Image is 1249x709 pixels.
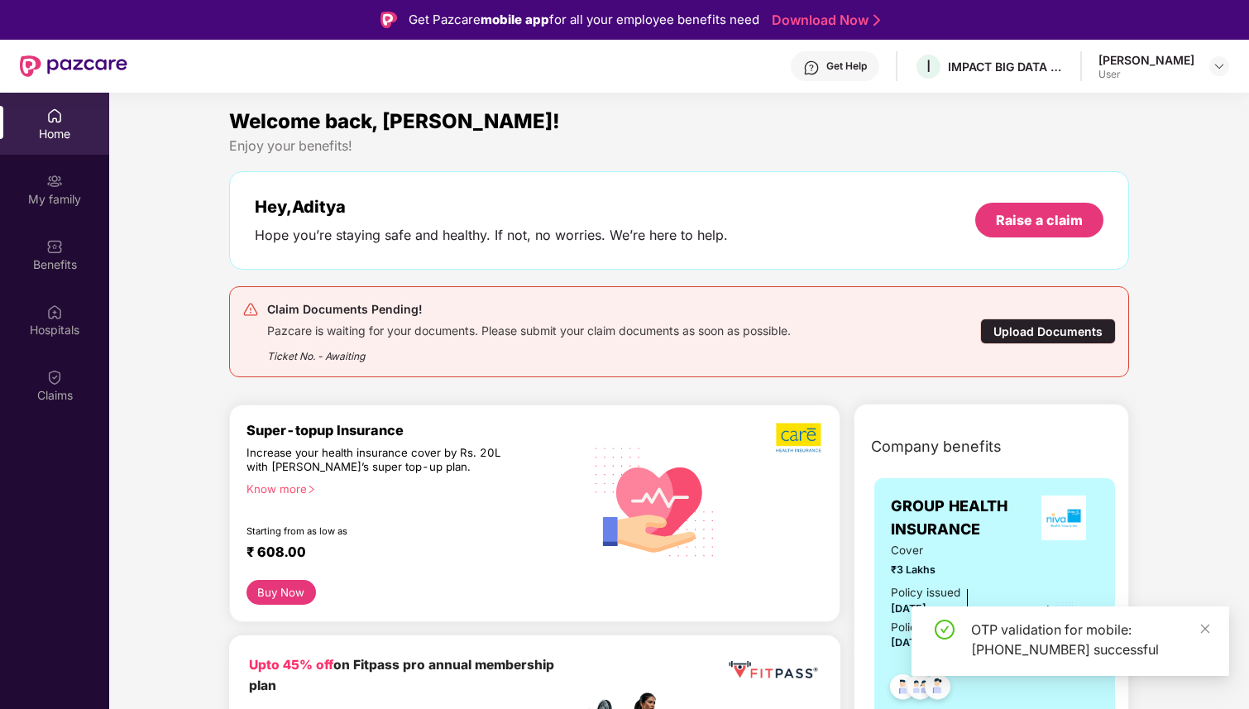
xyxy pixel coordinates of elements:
[249,657,554,692] b: on Fitpass pro annual membership plan
[891,602,926,615] span: [DATE]
[246,525,513,537] div: Starting from as low as
[948,59,1064,74] div: IMPACT BIG DATA ANALYSIS PRIVATE LIMITED
[1041,496,1086,540] img: insurerLogo
[246,482,573,494] div: Know more
[826,60,867,73] div: Get Help
[380,12,397,28] img: Logo
[1098,68,1194,81] div: User
[46,304,63,320] img: svg+xml;base64,PHN2ZyBpZD0iSG9zcGl0YWxzIiB4bWxucz0iaHR0cDovL3d3dy53My5vcmcvMjAwMC9zdmciIHdpZHRoPS...
[229,137,1129,155] div: Enjoy your benefits!
[267,299,791,319] div: Claim Documents Pending!
[267,338,791,364] div: Ticket No. - Awaiting
[980,319,1116,344] div: Upload Documents
[1199,623,1211,635] span: close
[891,636,926,649] span: [DATE]
[307,485,316,494] span: right
[229,109,560,133] span: Welcome back, [PERSON_NAME]!
[1022,601,1075,655] img: icon
[46,238,63,255] img: svg+xml;base64,PHN2ZyBpZD0iQmVuZWZpdHMiIHhtbG5zPSJodHRwOi8vd3d3LnczLm9yZy8yMDAwL3N2ZyIgd2lkdGg9Ij...
[46,108,63,124] img: svg+xml;base64,PHN2ZyBpZD0iSG9tZSIgeG1sbnM9Imh0dHA6Ly93d3cudzMub3JnLzIwMDAvc3ZnIiB3aWR0aD0iMjAiIG...
[409,10,759,30] div: Get Pazcare for all your employee benefits need
[583,428,727,574] img: svg+xml;base64,PHN2ZyB4bWxucz0iaHR0cDovL3d3dy53My5vcmcvMjAwMC9zdmciIHhtbG5zOnhsaW5rPSJodHRwOi8vd3...
[246,422,583,438] div: Super-topup Insurance
[267,319,791,338] div: Pazcare is waiting for your documents. Please submit your claim documents as soon as possible.
[1098,52,1194,68] div: [PERSON_NAME]
[1213,60,1226,73] img: svg+xml;base64,PHN2ZyBpZD0iRHJvcGRvd24tMzJ4MzIiIHhtbG5zPSJodHRwOi8vd3d3LnczLm9yZy8yMDAwL3N2ZyIgd2...
[255,227,728,244] div: Hope you’re staying safe and healthy. If not, no worries. We’re here to help.
[935,620,955,640] span: check-circle
[873,12,880,29] img: Stroke
[891,562,999,578] span: ₹3 Lakhs
[246,544,567,563] div: ₹ 608.00
[46,369,63,386] img: svg+xml;base64,PHN2ZyBpZD0iQ2xhaW0iIHhtbG5zPSJodHRwOi8vd3d3LnczLm9yZy8yMDAwL3N2ZyIgd2lkdGg9IjIwIi...
[20,55,127,77] img: New Pazcare Logo
[249,657,333,673] b: Upto 45% off
[996,211,1083,229] div: Raise a claim
[725,655,821,685] img: fppp.png
[246,446,511,475] div: Increase your health insurance cover by Rs. 20L with [PERSON_NAME]’s super top-up plan.
[803,60,820,76] img: svg+xml;base64,PHN2ZyBpZD0iSGVscC0zMngzMiIgeG1sbnM9Imh0dHA6Ly93d3cudzMub3JnLzIwMDAvc3ZnIiB3aWR0aD...
[255,197,728,217] div: Hey, Aditya
[46,173,63,189] img: svg+xml;base64,PHN2ZyB3aWR0aD0iMjAiIGhlaWdodD0iMjAiIHZpZXdCb3g9IjAgMCAyMCAyMCIgZmlsbD0ibm9uZSIgeG...
[246,580,316,605] button: Buy Now
[926,56,931,76] span: I
[481,12,549,27] strong: mobile app
[891,542,999,559] span: Cover
[776,422,823,453] img: b5dec4f62d2307b9de63beb79f102df3.png
[971,620,1209,659] div: OTP validation for mobile: [PHONE_NUMBER] successful
[891,584,960,601] div: Policy issued
[891,495,1030,542] span: GROUP HEALTH INSURANCE
[242,301,259,318] img: svg+xml;base64,PHN2ZyB4bWxucz0iaHR0cDovL3d3dy53My5vcmcvMjAwMC9zdmciIHdpZHRoPSIyNCIgaGVpZ2h0PSIyNC...
[871,435,1002,458] span: Company benefits
[772,12,875,29] a: Download Now
[891,619,959,636] div: Policy Expiry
